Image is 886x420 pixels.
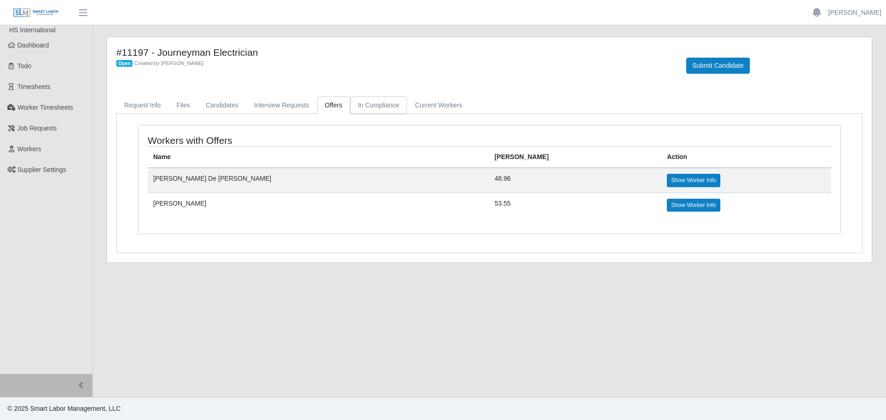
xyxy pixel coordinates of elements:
[246,96,317,114] a: Interview Requests
[489,193,662,217] td: 53.55
[661,147,831,168] th: Action
[828,8,881,18] a: [PERSON_NAME]
[489,168,662,193] td: 48.96
[18,124,57,132] span: Job Requests
[667,174,720,187] a: Show Worker Info
[18,62,31,70] span: Todo
[317,96,350,114] a: Offers
[18,145,42,153] span: Workers
[148,193,489,217] td: [PERSON_NAME]
[9,26,55,34] span: HS International
[116,96,168,114] a: Request Info
[686,58,749,74] button: Submit Candidate
[489,147,662,168] th: [PERSON_NAME]
[168,96,198,114] a: Files
[13,8,59,18] img: SLM Logo
[18,41,49,49] span: Dashboard
[148,147,489,168] th: Name
[350,96,407,114] a: In Compliance
[116,47,672,58] h4: #11197 - Journeyman Electrician
[18,166,66,173] span: Supplier Settings
[116,60,132,67] span: Open
[198,96,246,114] a: Candidates
[667,199,720,212] a: Show Worker Info
[148,168,489,193] td: [PERSON_NAME] De [PERSON_NAME]
[134,60,204,66] span: Created by [PERSON_NAME]
[18,104,73,111] span: Worker Timesheets
[407,96,470,114] a: Current Workers
[148,135,425,146] h4: Workers with Offers
[7,405,120,412] span: © 2025 Smart Labor Management, LLC
[18,83,51,90] span: Timesheets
